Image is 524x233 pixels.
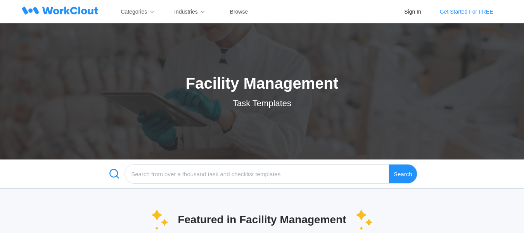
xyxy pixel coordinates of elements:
[233,98,291,109] div: Task Templates
[125,164,389,184] input: Search from over a thousand task and checklist templates
[440,9,493,15] div: Get Started For FREE
[174,9,198,15] div: Industries
[178,214,346,226] div: Featured in Facility Management
[186,75,338,92] div: Facility Management
[404,9,421,15] div: Sign In
[389,164,417,184] div: Search
[121,9,147,15] div: Categories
